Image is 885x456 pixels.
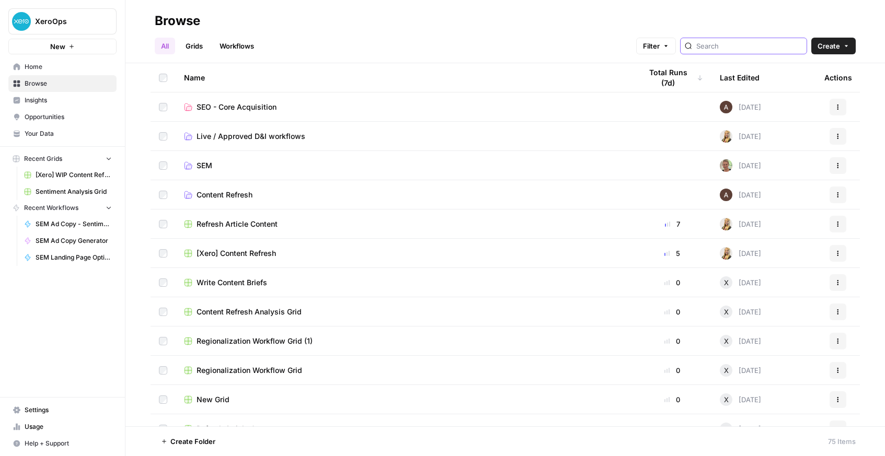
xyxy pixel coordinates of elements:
[8,92,117,109] a: Insights
[184,277,625,288] a: Write Content Briefs
[824,63,852,92] div: Actions
[25,129,112,138] span: Your Data
[184,336,625,346] a: Regionalization Workflow Grid (1)
[19,249,117,266] a: SEM Landing Page Optimisation Recommendations
[720,335,761,347] div: [DATE]
[36,187,112,196] span: Sentiment Analysis Grid
[19,232,117,249] a: SEM Ad Copy Generator
[724,336,729,346] span: X
[720,159,761,172] div: [DATE]
[8,75,117,92] a: Browse
[36,170,112,180] span: [Xero] WIP Content Refresh
[8,200,117,216] button: Recent Workflows
[197,190,252,200] span: Content Refresh
[720,189,761,201] div: [DATE]
[8,418,117,435] a: Usage
[720,306,761,318] div: [DATE]
[184,219,625,229] a: Refresh Article Content
[724,365,729,376] span: X
[724,307,729,317] span: X
[184,190,625,200] a: Content Refresh
[25,439,112,448] span: Help + Support
[641,336,703,346] div: 0
[720,130,732,143] img: ygsh7oolkwauxdw54hskm6m165th
[19,167,117,183] a: [Xero] WIP Content Refresh
[25,422,112,431] span: Usage
[720,159,732,172] img: lmunieaapx9c9tryyoi7fiszj507
[184,424,625,434] a: Refresh Article Content
[197,424,278,434] span: Refresh Article Content
[8,151,117,167] button: Recent Grids
[641,365,703,376] div: 0
[8,109,117,125] a: Opportunities
[184,131,625,142] a: Live / Approved D&I workflows
[811,38,856,54] button: Create
[213,38,260,54] a: Workflows
[724,424,729,434] span: X
[720,101,732,113] img: wtbmvrjo3qvncyiyitl6zoukl9gz
[36,253,112,262] span: SEM Landing Page Optimisation Recommendations
[724,277,729,288] span: X
[24,203,78,213] span: Recent Workflows
[8,59,117,75] a: Home
[184,63,625,92] div: Name
[720,423,761,435] div: [DATE]
[25,62,112,72] span: Home
[197,219,278,229] span: Refresh Article Content
[155,38,175,54] a: All
[8,125,117,142] a: Your Data
[720,101,761,113] div: [DATE]
[8,39,117,54] button: New
[636,38,676,54] button: Filter
[641,277,703,288] div: 0
[720,247,761,260] div: [DATE]
[25,405,112,415] span: Settings
[36,219,112,229] span: SEM Ad Copy - Sentiment Analysis
[641,394,703,405] div: 0
[720,218,732,230] img: ygsh7oolkwauxdw54hskm6m165th
[19,216,117,232] a: SEM Ad Copy - Sentiment Analysis
[641,307,703,317] div: 0
[8,8,117,34] button: Workspace: XeroOps
[8,435,117,452] button: Help + Support
[12,12,31,31] img: XeroOps Logo
[197,336,313,346] span: Regionalization Workflow Grid (1)
[35,16,98,27] span: XeroOps
[155,433,222,450] button: Create Folder
[720,364,761,377] div: [DATE]
[170,436,215,447] span: Create Folder
[197,160,212,171] span: SEM
[643,41,660,51] span: Filter
[50,41,65,52] span: New
[641,219,703,229] div: 7
[25,79,112,88] span: Browse
[720,393,761,406] div: [DATE]
[197,248,276,259] span: [Xero] Content Refresh
[25,96,112,105] span: Insights
[696,41,802,51] input: Search
[720,276,761,289] div: [DATE]
[184,102,625,112] a: SEO - Core Acquisition
[641,248,703,259] div: 5
[25,112,112,122] span: Opportunities
[36,236,112,245] span: SEM Ad Copy Generator
[155,13,200,29] div: Browse
[197,307,302,317] span: Content Refresh Analysis Grid
[641,424,703,434] div: 0
[197,102,277,112] span: SEO - Core Acquisition
[720,63,760,92] div: Last Edited
[184,248,625,259] a: [Xero] Content Refresh
[184,394,625,405] a: New Grid
[720,189,732,201] img: wtbmvrjo3qvncyiyitl6zoukl9gz
[197,277,267,288] span: Write Content Briefs
[184,307,625,317] a: Content Refresh Analysis Grid
[19,183,117,200] a: Sentiment Analysis Grid
[197,131,305,142] span: Live / Approved D&I workflows
[720,218,761,230] div: [DATE]
[828,436,856,447] div: 75 Items
[720,247,732,260] img: ygsh7oolkwauxdw54hskm6m165th
[24,154,62,163] span: Recent Grids
[197,394,229,405] span: New Grid
[720,130,761,143] div: [DATE]
[724,394,729,405] span: X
